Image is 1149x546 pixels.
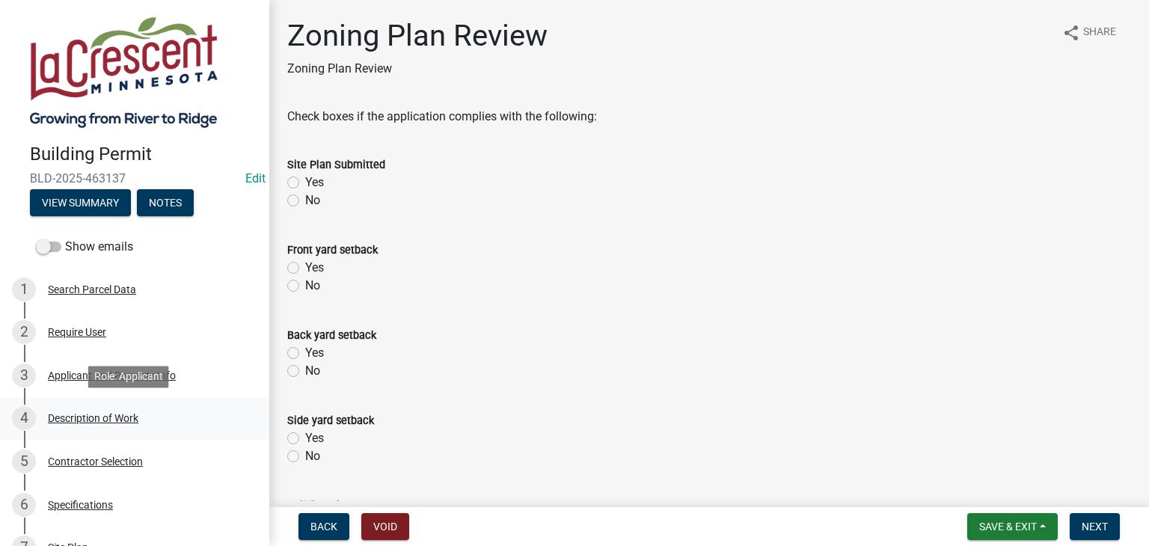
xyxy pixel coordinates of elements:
[305,429,324,447] label: Yes
[287,108,1131,126] div: Check boxes if the application complies with the following:
[48,327,106,337] div: Require User
[979,521,1037,533] span: Save & Exit
[298,513,349,540] button: Back
[287,245,378,256] label: Front yard setback
[30,16,218,128] img: City of La Crescent, Minnesota
[48,500,113,510] div: Specifications
[305,277,320,295] label: No
[12,277,36,301] div: 1
[12,364,36,387] div: 3
[137,189,194,216] button: Notes
[361,513,409,540] button: Void
[30,144,257,165] h4: Building Permit
[12,450,36,473] div: 5
[245,171,266,185] a: Edit
[287,160,385,171] label: Site Plan Submitted
[30,189,131,216] button: View Summary
[305,191,320,209] label: No
[30,197,131,209] wm-modal-confirm: Summary
[1070,513,1120,540] button: Next
[137,197,194,209] wm-modal-confirm: Notes
[48,456,143,467] div: Contractor Selection
[1083,24,1116,42] span: Share
[310,521,337,533] span: Back
[287,18,548,54] h1: Zoning Plan Review
[1062,24,1080,42] i: share
[305,362,320,380] label: No
[245,171,266,185] wm-modal-confirm: Edit Application Number
[1082,521,1108,533] span: Next
[967,513,1058,540] button: Save & Exit
[12,406,36,430] div: 4
[305,344,324,362] label: Yes
[287,60,548,78] p: Zoning Plan Review
[48,413,138,423] div: Description of Work
[1050,18,1128,47] button: shareShare
[287,331,376,341] label: Back yard setback
[36,238,133,256] label: Show emails
[305,447,320,465] label: No
[48,284,136,295] div: Search Parcel Data
[305,174,324,191] label: Yes
[287,416,374,426] label: Side yard setback
[30,171,239,185] span: BLD-2025-463137
[12,493,36,517] div: 6
[48,370,176,381] div: Applicant and Property Info
[12,320,36,344] div: 2
[88,366,169,387] div: Role: Applicant
[305,259,324,277] label: Yes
